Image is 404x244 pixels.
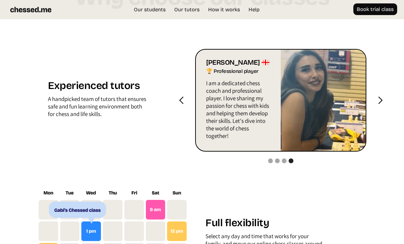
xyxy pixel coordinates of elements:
[206,58,272,67] div: [PERSON_NAME] 🇬🇪
[366,49,394,152] div: next slide
[268,158,273,163] div: Show slide 1 of 4
[206,79,272,143] p: I am a dedicated chess coach and professional player. I love sharing my passion for chess with ki...
[353,3,397,15] a: Book trial class
[195,49,366,152] div: 4 of 4
[195,49,366,152] div: carousel
[245,6,263,13] a: Help
[205,217,325,232] h1: Full flexibility
[206,67,272,76] div: 🏆 Professional player
[168,49,195,152] div: previous slide
[171,6,203,13] a: Our tutors
[282,158,287,163] div: Show slide 3 of 4
[130,6,169,13] a: Our students
[48,95,147,121] div: A handpicked team of tutors that ensures safe and fun learning environment both for chess and lif...
[289,158,293,163] div: Show slide 4 of 4
[205,6,243,13] a: How it works
[275,158,280,163] div: Show slide 2 of 4
[48,79,147,95] h1: Experienced tutors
